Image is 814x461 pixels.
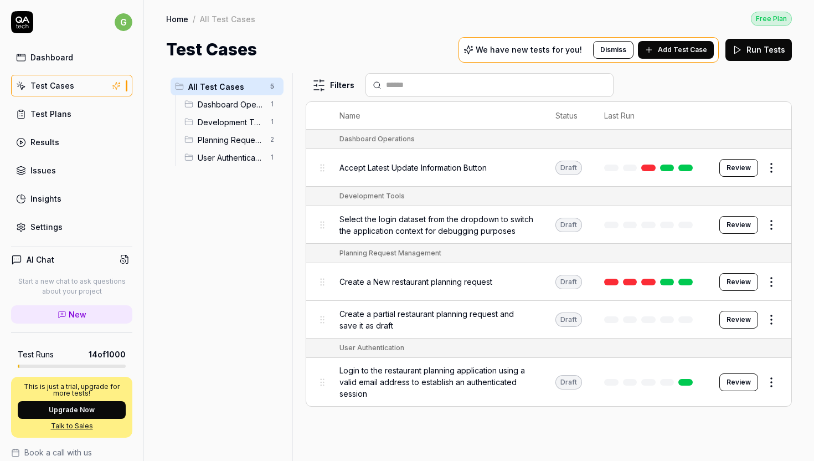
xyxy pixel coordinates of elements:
button: g [115,11,132,33]
span: Planning Request Management [198,134,264,146]
a: Test Plans [11,103,132,125]
div: Test Cases [30,80,74,91]
a: Talk to Sales [18,421,126,431]
span: 5 [266,80,279,93]
button: Review [719,159,758,177]
a: Settings [11,216,132,238]
span: User Authentication [198,152,264,163]
h1: Test Cases [166,37,257,62]
span: Accept Latest Update Information Button [339,162,487,173]
p: We have new tests for you! [476,46,582,54]
div: Draft [555,313,582,327]
tr: Login to the restaurant planning application using a valid email address to establish an authenti... [306,358,791,406]
button: Run Tests [725,39,792,61]
a: Test Cases [11,75,132,96]
span: g [115,13,132,31]
div: User Authentication [339,343,404,353]
button: Review [719,216,758,234]
button: Upgrade Now [18,401,126,419]
tr: Accept Latest Update Information ButtonDraftReview [306,149,791,187]
div: Test Plans [30,108,71,120]
div: Draft [555,218,582,232]
span: 1 [266,151,279,164]
span: Book a call with us [24,447,92,458]
a: Dashboard [11,47,132,68]
span: Create a partial restaurant planning request and save it as draft [339,308,533,331]
span: All Test Cases [188,81,264,93]
span: New [69,309,86,320]
th: Name [328,102,544,130]
span: Login to the restaurant planning application using a valid email address to establish an authenti... [339,365,533,399]
div: Drag to reorderDevelopment Tools1 [180,113,284,131]
div: Drag to reorderUser Authentication1 [180,148,284,166]
a: Issues [11,160,132,181]
button: Add Test Case [638,41,714,59]
h4: AI Chat [27,254,54,265]
th: Status [544,102,593,130]
div: Dashboard Operations [339,134,415,144]
span: 14 of 1000 [89,349,126,360]
a: New [11,305,132,324]
span: Select the login dataset from the dropdown to switch the application context for debugging purposes [339,213,533,237]
p: This is just a trial, upgrade for more tests! [18,383,126,397]
a: Book a call with us [11,447,132,458]
div: Planning Request Management [339,248,441,258]
p: Start a new chat to ask questions about your project [11,276,132,296]
span: 1 [266,115,279,129]
div: Drag to reorderPlanning Request Management2 [180,131,284,148]
div: Results [30,136,59,148]
div: Insights [30,193,61,204]
span: 1 [266,98,279,111]
div: Draft [555,275,582,289]
a: Insights [11,188,132,209]
a: Home [166,13,188,24]
tr: Create a New restaurant planning requestDraftReview [306,263,791,301]
span: Add Test Case [658,45,707,55]
div: Draft [555,161,582,175]
span: Dashboard Operations [198,99,264,110]
button: Filters [306,74,361,96]
div: Dashboard [30,52,73,63]
tr: Select the login dataset from the dropdown to switch the application context for debugging purpos... [306,206,791,244]
div: Draft [555,375,582,390]
button: Review [719,273,758,291]
div: / [193,13,195,24]
div: Settings [30,221,63,233]
div: Free Plan [751,12,792,26]
span: Development Tools [198,116,264,128]
button: Review [719,311,758,329]
button: Dismiss [593,41,633,59]
span: Create a New restaurant planning request [339,276,492,288]
div: Drag to reorderDashboard Operations1 [180,95,284,113]
span: 2 [266,133,279,146]
a: Results [11,131,132,153]
button: Review [719,373,758,391]
div: All Test Cases [200,13,255,24]
div: Issues [30,165,56,176]
h5: Test Runs [18,350,54,360]
tr: Create a partial restaurant planning request and save it as draftDraftReview [306,301,791,339]
div: Development Tools [339,191,405,201]
th: Last Run [593,102,708,130]
button: Free Plan [751,11,792,26]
